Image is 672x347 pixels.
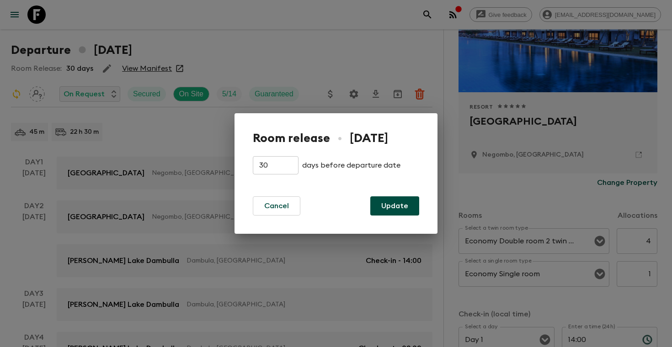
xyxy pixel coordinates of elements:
h1: • [337,131,342,145]
input: e.g. 30 [253,156,299,174]
button: Update [370,196,419,216]
p: days before departure date [302,156,400,171]
button: Cancel [253,196,300,216]
h1: [DATE] [350,131,388,145]
h1: Room release [253,131,330,145]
